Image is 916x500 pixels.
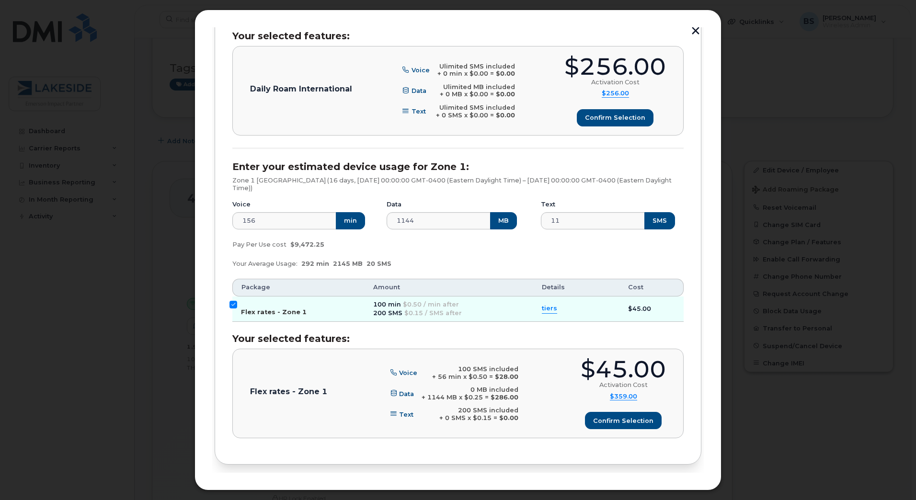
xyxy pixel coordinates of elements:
th: Amount [365,279,533,296]
div: Activation Cost [591,79,640,86]
label: Voice [232,201,251,208]
span: Confirm selection [593,416,653,425]
span: 20 SMS [366,260,391,267]
span: $0.00 = [469,112,494,119]
span: Voice [399,369,417,376]
span: 2145 MB [333,260,363,267]
span: $0.25 = [464,394,489,401]
button: min [336,212,365,229]
div: 200 SMS included [439,407,518,414]
b: $0.00 [496,112,515,119]
span: $0.50 = [469,373,493,380]
div: Ulimited SMS included [436,104,515,112]
p: Daily Roam International [250,85,352,93]
div: 100 SMS included [432,365,518,373]
summary: $359.00 [610,393,637,401]
summary: tiers [542,304,557,313]
button: Confirm selection [585,412,662,429]
summary: $256.00 [602,90,629,98]
span: 292 min [301,260,329,267]
span: $0.15 / SMS after [404,309,462,317]
div: $256.00 [564,55,666,79]
div: Ulimited MB included [440,83,515,91]
b: $0.00 [499,414,518,421]
span: + 0 min x [437,70,468,77]
span: + 0 SMS x [436,112,468,119]
th: Details [533,279,619,296]
p: Flex rates - Zone 1 [250,388,327,396]
td: $45.00 [619,296,684,322]
span: + 1144 MB x [422,394,462,401]
th: Package [232,279,365,296]
label: Data [387,201,401,208]
span: Your Average Usage: [232,260,298,267]
span: Text [412,108,426,115]
b: $0.00 [496,91,515,98]
p: Zone 1 [GEOGRAPHIC_DATA] (16 days, [DATE] 00:00:00 GMT-0400 (Eastern Daylight Time) – [DATE] 00:0... [232,177,684,192]
span: + 0 SMS x [439,414,471,421]
input: Flex rates - Zone 1 [229,301,237,308]
th: Cost [619,279,684,296]
div: $45.00 [581,358,666,381]
h3: Your selected features: [232,333,684,344]
span: $0.00 = [469,91,494,98]
button: MB [490,212,517,229]
span: $9,472.25 [290,241,324,248]
span: Text [399,410,413,418]
span: Data [412,87,426,94]
div: 0 MB included [422,386,518,394]
span: $0.50 / min after [403,301,459,308]
span: 100 min [373,301,401,308]
span: Pay Per Use cost [232,241,286,248]
span: $0.15 = [473,414,497,421]
span: + 0 MB x [440,91,468,98]
label: Text [541,201,555,208]
span: Data [399,390,414,397]
b: $0.00 [496,70,515,77]
h3: Enter your estimated device usage for Zone 1: [232,161,684,172]
button: SMS [644,212,675,229]
span: Confirm selection [585,113,645,122]
span: Voice [412,67,430,74]
div: Ulimited SMS included [437,63,515,70]
span: Flex rates - Zone 1 [241,308,307,316]
span: $0.00 = [469,70,494,77]
b: $28.00 [495,373,518,380]
h3: Your selected features: [232,31,684,41]
div: Activation Cost [599,381,648,389]
span: 200 SMS [373,309,402,317]
span: + 56 min x [432,373,467,380]
b: $286.00 [491,394,518,401]
button: Confirm selection [577,109,653,126]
